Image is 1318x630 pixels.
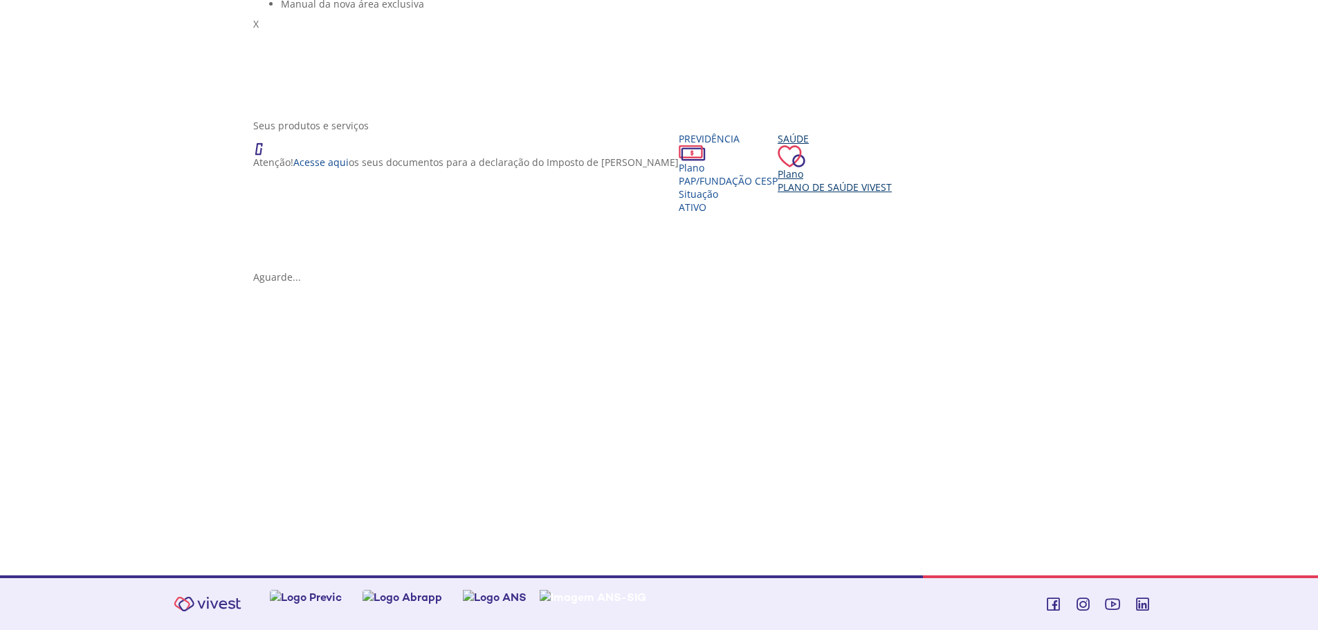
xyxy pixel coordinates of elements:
div: Situação [679,187,778,201]
img: ico_dinheiro.png [679,145,706,161]
section: <span lang="en" dir="ltr">IFrameProdutos</span> [253,297,1075,549]
div: Seus produtos e serviços [253,119,1075,132]
div: Previdência [679,132,778,145]
div: Plano [778,167,892,180]
img: Vivest [166,589,249,620]
img: Logo Previc [270,590,342,604]
span: Ativo [679,201,706,214]
p: Atenção! os seus documentos para a declaração do Imposto de [PERSON_NAME] [253,156,679,169]
div: Plano [679,161,778,174]
img: Logo Abrapp [363,590,442,604]
div: Saúde [778,132,892,145]
img: ico_atencao.png [253,132,277,156]
a: Previdência PlanoPAP/Fundação CESP SituaçãoAtivo [679,132,778,214]
img: Imagem ANS-SIG [540,590,646,604]
span: PAP/Fundação CESP [679,174,778,187]
span: X [253,17,259,30]
section: <span lang="en" dir="ltr">ProdutosCard</span> [253,119,1075,284]
iframe: Iframe [253,297,1075,546]
a: Saúde PlanoPlano de Saúde VIVEST [778,132,892,194]
a: Acesse aqui [293,156,349,169]
img: Logo ANS [463,590,527,604]
span: Plano de Saúde VIVEST [778,180,892,194]
div: Aguarde... [253,270,1075,284]
img: ico_coracao.png [778,145,805,167]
